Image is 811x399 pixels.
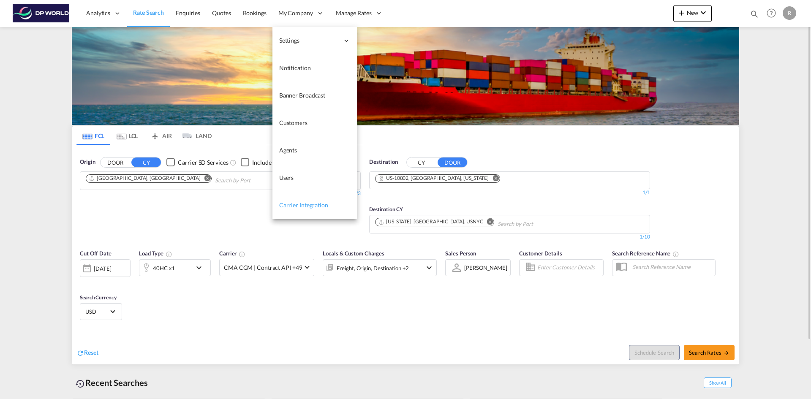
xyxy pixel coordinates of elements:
[252,158,292,167] div: Include Nearby
[178,126,212,145] md-tab-item: LAND
[369,233,650,241] div: 1/10
[724,350,729,356] md-icon: icon-arrow-right
[677,9,708,16] span: New
[153,262,175,274] div: 40HC x1
[80,190,361,197] div: 1/3
[243,9,267,16] span: Bookings
[783,6,796,20] div: R
[519,250,562,257] span: Customer Details
[76,126,212,145] md-pagination-wrapper: Use the left and right arrow keys to navigate between tabs
[374,215,581,231] md-chips-wrap: Chips container. Use arrow keys to select chips.
[84,349,98,356] span: Reset
[133,9,164,16] span: Rate Search
[166,251,172,258] md-icon: icon-information-outline
[178,158,228,167] div: Carrier SD Services
[378,218,483,225] div: New York, NY, USNYC
[272,82,357,109] a: Banner Broadcast
[750,9,759,22] div: icon-magnify
[279,147,297,154] span: Agents
[677,8,687,18] md-icon: icon-plus 400-fg
[463,261,508,274] md-select: Sales Person: Rosa Paczynski
[139,259,211,276] div: 40HC x1icon-chevron-down
[84,305,117,318] md-select: Select Currency: $ USDUnited States Dollar
[72,27,739,125] img: LCL+%26+FCL+BACKGROUND.png
[80,250,112,257] span: Cut Off Date
[337,262,409,274] div: Freight Origin Destination delivery Factory Stuffing
[110,126,144,145] md-tab-item: LCL
[537,261,601,274] input: Enter Customer Details
[80,294,117,301] span: Search Currency
[94,265,111,272] div: [DATE]
[464,264,507,271] div: [PERSON_NAME]
[481,218,494,227] button: Remove
[323,250,384,257] span: Locals & Custom Charges
[628,261,715,273] input: Search Reference Name
[76,348,98,358] div: icon-refreshReset
[13,4,70,23] img: c08ca190194411f088ed0f3ba295208c.png
[72,373,151,392] div: Recent Searches
[241,158,292,167] md-checkbox: Checkbox No Ink
[150,131,160,137] md-icon: icon-airplane
[272,137,357,164] a: Agents
[487,175,500,183] button: Remove
[369,189,650,196] div: 1/1
[215,174,295,187] input: Chips input.
[89,175,200,182] div: Shanghai, CNSHA
[369,158,398,166] span: Destination
[378,175,490,182] div: Press delete to remove this chip.
[698,8,708,18] md-icon: icon-chevron-down
[80,158,95,166] span: Origin
[323,259,437,276] div: Freight Origin Destination delivery Factory Stuffingicon-chevron-down
[272,109,357,137] a: Customers
[101,157,130,167] button: DOOR
[224,263,302,272] span: CMA CGM | Contract API +49
[239,251,245,258] md-icon: The selected Trucker/Carrierwill be displayed in the rate results If the rates are from another f...
[279,36,339,45] span: Settings
[84,172,299,187] md-chips-wrap: Chips container. Use arrow keys to select chips.
[272,54,357,82] a: Notification
[673,5,712,22] button: icon-plus 400-fgNewicon-chevron-down
[139,250,172,257] span: Load Type
[176,9,200,16] span: Enquiries
[278,9,313,17] span: My Company
[80,259,131,277] div: [DATE]
[75,379,85,389] md-icon: icon-backup-restore
[279,119,308,126] span: Customers
[76,349,84,357] md-icon: icon-refresh
[144,126,178,145] md-tab-item: AIR
[378,218,484,225] div: Press delete to remove this chip.
[498,217,578,231] input: Search by Port
[194,263,208,273] md-icon: icon-chevron-down
[336,9,372,17] span: Manage Rates
[80,276,86,287] md-datepicker: Select
[438,157,467,167] button: DOOR
[131,157,161,167] button: CY
[629,345,680,360] button: Note: By default Schedule search will only considerorigin ports, destination ports and cut off da...
[764,6,783,21] div: Help
[672,251,679,258] md-icon: Your search will be saved by the below given name
[72,145,739,364] div: OriginDOOR CY Checkbox No InkUnchecked: Search for CY (Container Yard) services for all selected ...
[76,126,110,145] md-tab-item: FCL
[279,64,311,71] span: Notification
[612,250,679,257] span: Search Reference Name
[369,206,403,212] span: Destination CY
[764,6,778,20] span: Help
[374,172,507,187] md-chips-wrap: Chips container. Use arrow keys to select chips.
[219,250,245,257] span: Carrier
[89,175,202,182] div: Press delete to remove this chip.
[407,157,436,167] button: CY
[689,349,729,356] span: Search Rates
[750,9,759,19] md-icon: icon-magnify
[445,250,476,257] span: Sales Person
[86,9,110,17] span: Analytics
[85,308,109,315] span: USD
[424,263,434,273] md-icon: icon-chevron-down
[279,92,325,99] span: Banner Broadcast
[684,345,735,360] button: Search Ratesicon-arrow-right
[378,175,489,182] div: US-10802, New Rochelle, New York
[212,9,231,16] span: Quotes
[704,377,732,388] span: Show All
[166,158,228,167] md-checkbox: Checkbox No Ink
[279,201,328,209] span: Carrier Integration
